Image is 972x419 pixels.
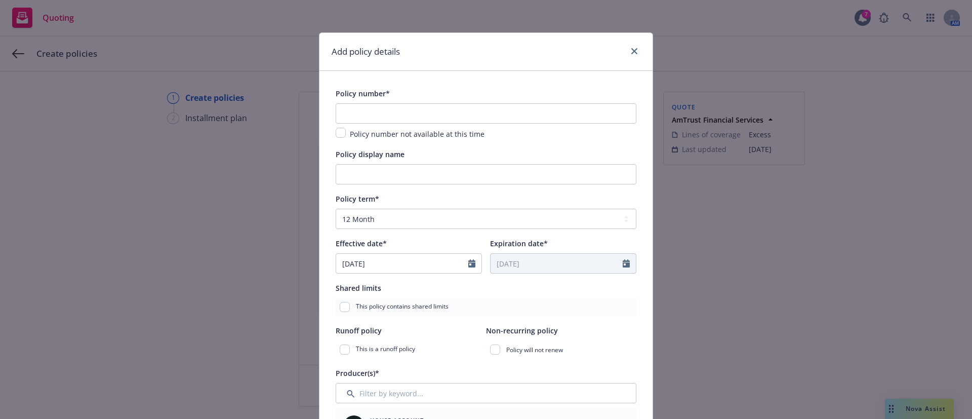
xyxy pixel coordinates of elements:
span: Policy display name [336,149,404,159]
h1: Add policy details [332,45,400,58]
div: This is a runoff policy [336,340,486,359]
span: Policy number* [336,89,390,98]
input: MM/DD/YYYY [336,254,468,273]
span: Effective date* [336,239,387,248]
span: Shared limits [336,283,381,293]
span: Non-recurring policy [486,326,558,335]
svg: Calendar [468,259,475,268]
input: MM/DD/YYYY [491,254,623,273]
input: Filter by keyword... [336,383,636,403]
span: Policy term* [336,194,379,204]
span: Runoff policy [336,326,382,335]
span: Producer(s)* [336,368,379,378]
svg: Calendar [623,259,630,268]
a: close [628,45,640,57]
div: Policy will not renew [486,340,636,359]
span: Expiration date* [490,239,548,248]
span: Policy number not available at this time [350,129,484,139]
div: This policy contains shared limits [336,298,636,316]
